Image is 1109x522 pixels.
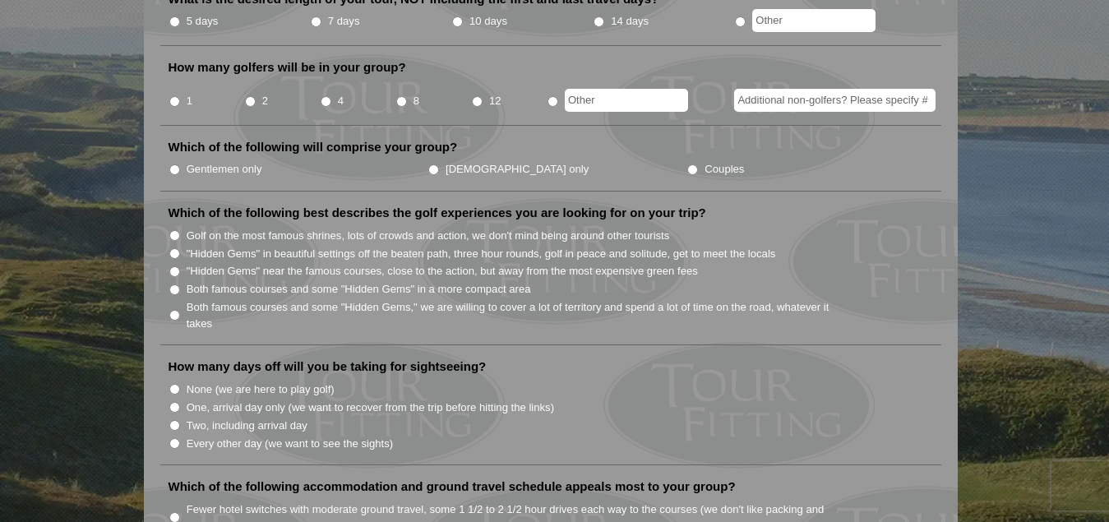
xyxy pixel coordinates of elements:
label: Two, including arrival day [187,418,307,434]
label: 1 [187,93,192,109]
label: "Hidden Gems" in beautiful settings off the beaten path, three hour rounds, golf in peace and sol... [187,246,776,262]
label: [DEMOGRAPHIC_DATA] only [446,161,589,178]
label: 8 [414,93,419,109]
label: "Hidden Gems" near the famous courses, close to the action, but away from the most expensive gree... [187,263,698,279]
label: How many days off will you be taking for sightseeing? [169,358,487,375]
label: Which of the following accommodation and ground travel schedule appeals most to your group? [169,478,736,495]
label: 5 days [187,13,219,30]
label: Couples [705,161,744,178]
input: Other [752,9,876,32]
label: How many golfers will be in your group? [169,59,406,76]
label: 12 [489,93,501,109]
label: None (we are here to play golf) [187,381,335,398]
label: 4 [338,93,344,109]
label: Which of the following best describes the golf experiences you are looking for on your trip? [169,205,706,221]
label: Gentlemen only [187,161,262,178]
label: 10 days [469,13,507,30]
label: 14 days [611,13,649,30]
input: Additional non-golfers? Please specify # [734,89,936,112]
label: Both famous courses and some "Hidden Gems," we are willing to cover a lot of territory and spend ... [187,299,848,331]
label: Which of the following will comprise your group? [169,139,458,155]
label: 2 [262,93,268,109]
input: Other [565,89,688,112]
label: 7 days [328,13,360,30]
label: Golf on the most famous shrines, lots of crowds and action, we don't mind being around other tour... [187,228,670,244]
label: Every other day (we want to see the sights) [187,436,393,452]
label: One, arrival day only (we want to recover from the trip before hitting the links) [187,400,554,416]
label: Both famous courses and some "Hidden Gems" in a more compact area [187,281,531,298]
